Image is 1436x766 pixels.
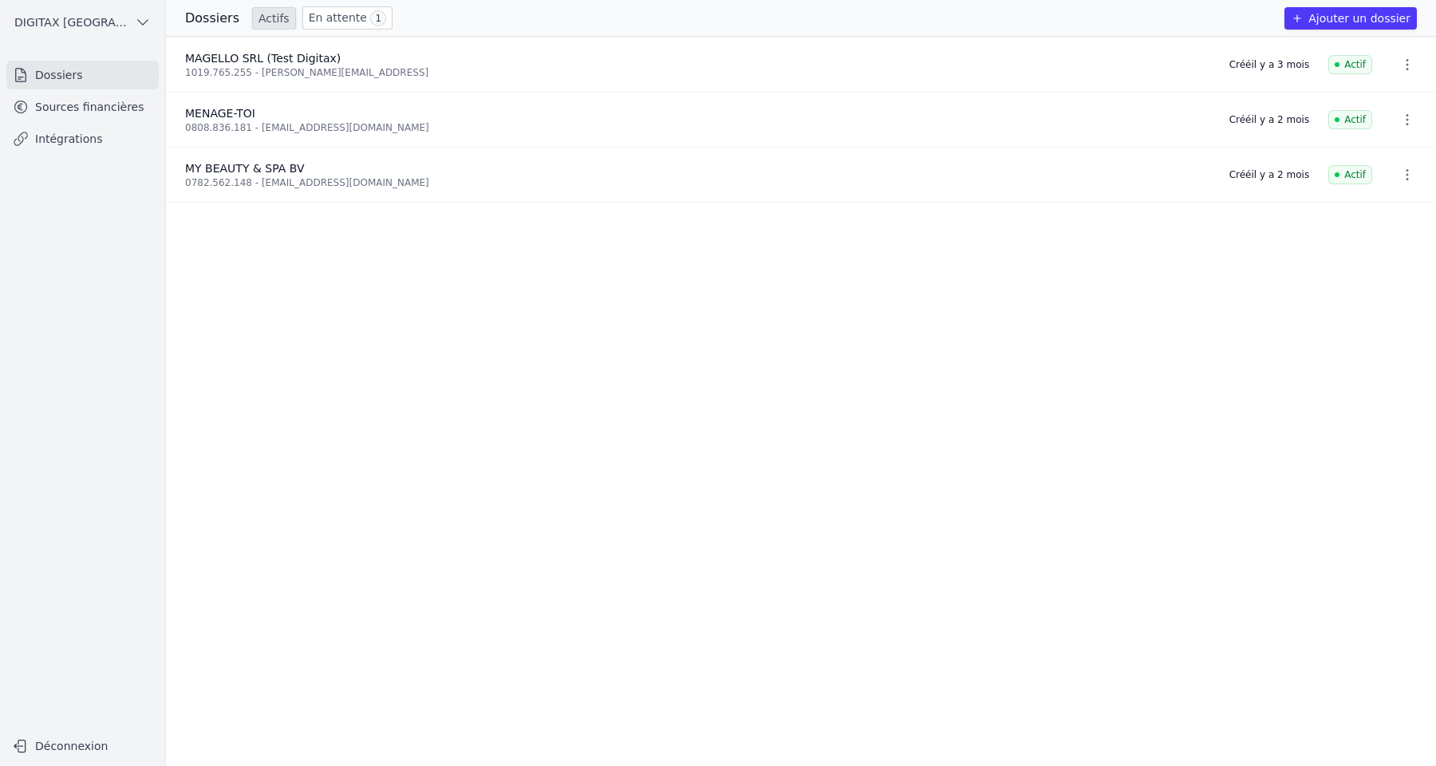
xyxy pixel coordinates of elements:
[1328,165,1372,184] span: Actif
[6,10,159,35] button: DIGITAX [GEOGRAPHIC_DATA] SRL
[370,10,386,26] span: 1
[302,6,393,30] a: En attente 1
[185,9,239,28] h3: Dossiers
[14,14,128,30] span: DIGITAX [GEOGRAPHIC_DATA] SRL
[1328,55,1372,74] span: Actif
[185,52,341,65] span: MAGELLO SRL (Test Digitax)
[1229,113,1309,126] div: Créé il y a 2 mois
[185,107,255,120] span: MENAGE-TOI
[6,733,159,759] button: Déconnexion
[185,121,1210,134] div: 0808.836.181 - [EMAIL_ADDRESS][DOMAIN_NAME]
[1284,7,1417,30] button: Ajouter un dossier
[6,93,159,121] a: Sources financières
[185,176,1210,189] div: 0782.562.148 - [EMAIL_ADDRESS][DOMAIN_NAME]
[1229,58,1309,71] div: Créé il y a 3 mois
[185,66,1210,79] div: 1019.765.255 - [PERSON_NAME][EMAIL_ADDRESS]
[6,124,159,153] a: Intégrations
[6,61,159,89] a: Dossiers
[252,7,296,30] a: Actifs
[185,162,305,175] span: MY BEAUTY & SPA BV
[1229,168,1309,181] div: Créé il y a 2 mois
[1328,110,1372,129] span: Actif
